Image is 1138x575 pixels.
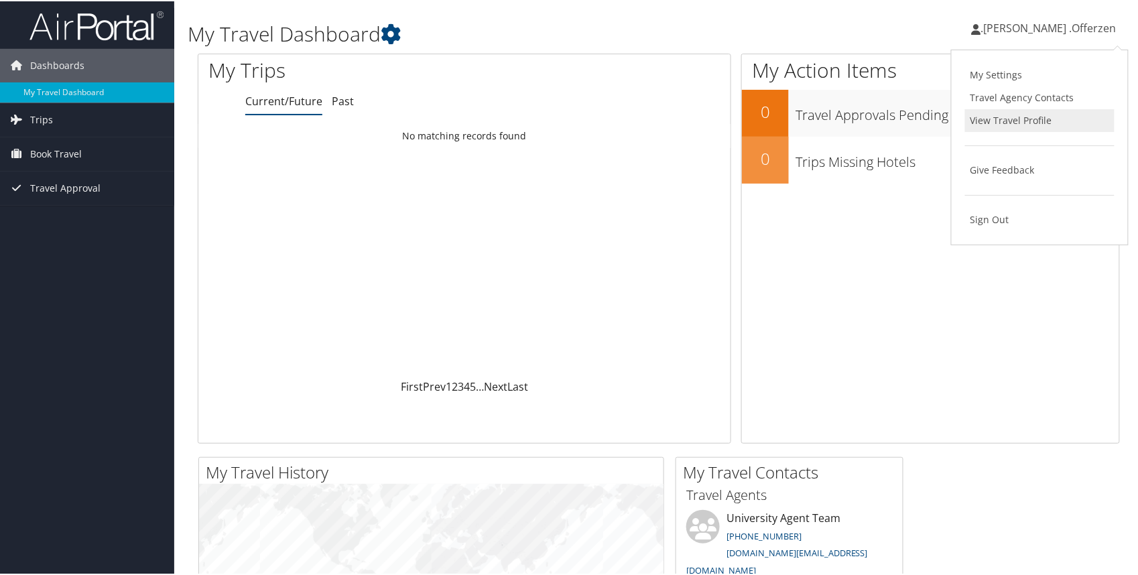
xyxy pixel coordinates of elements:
a: Prev [423,378,446,393]
h3: Trips Missing Hotels [796,145,1119,170]
span: Trips [30,102,53,135]
h3: Travel Agents [686,485,893,503]
a: [PHONE_NUMBER] [726,529,802,541]
span: Travel Approval [30,170,101,204]
h1: My Trips [208,55,499,83]
a: Past [332,92,354,107]
td: No matching records found [198,123,731,147]
a: Travel Agency Contacts [965,85,1115,108]
a: Last [507,378,528,393]
h2: 0 [742,99,789,122]
a: My Settings [965,62,1115,85]
h1: My Travel Dashboard [188,19,816,47]
a: 3 [458,378,464,393]
h2: My Travel History [206,460,663,483]
a: [DOMAIN_NAME][EMAIL_ADDRESS][DOMAIN_NAME] [686,546,868,575]
a: Sign Out [965,207,1115,230]
span: .[PERSON_NAME] .Offerzen [981,19,1117,34]
a: Next [484,378,507,393]
a: View Travel Profile [965,108,1115,131]
span: Dashboards [30,48,84,81]
a: First [401,378,423,393]
a: 4 [464,378,470,393]
a: 0Travel Approvals Pending (Advisor Booked) [742,88,1119,135]
a: 2 [452,378,458,393]
span: Book Travel [30,136,82,170]
a: Give Feedback [965,157,1115,180]
h1: My Action Items [742,55,1119,83]
h3: Travel Approvals Pending (Advisor Booked) [796,98,1119,123]
h2: My Travel Contacts [683,460,903,483]
a: 0Trips Missing Hotels [742,135,1119,182]
a: 5 [470,378,476,393]
a: 1 [446,378,452,393]
a: Current/Future [245,92,322,107]
a: .[PERSON_NAME] .Offerzen [972,7,1130,47]
span: … [476,378,484,393]
h2: 0 [742,146,789,169]
img: airportal-logo.png [29,9,164,40]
